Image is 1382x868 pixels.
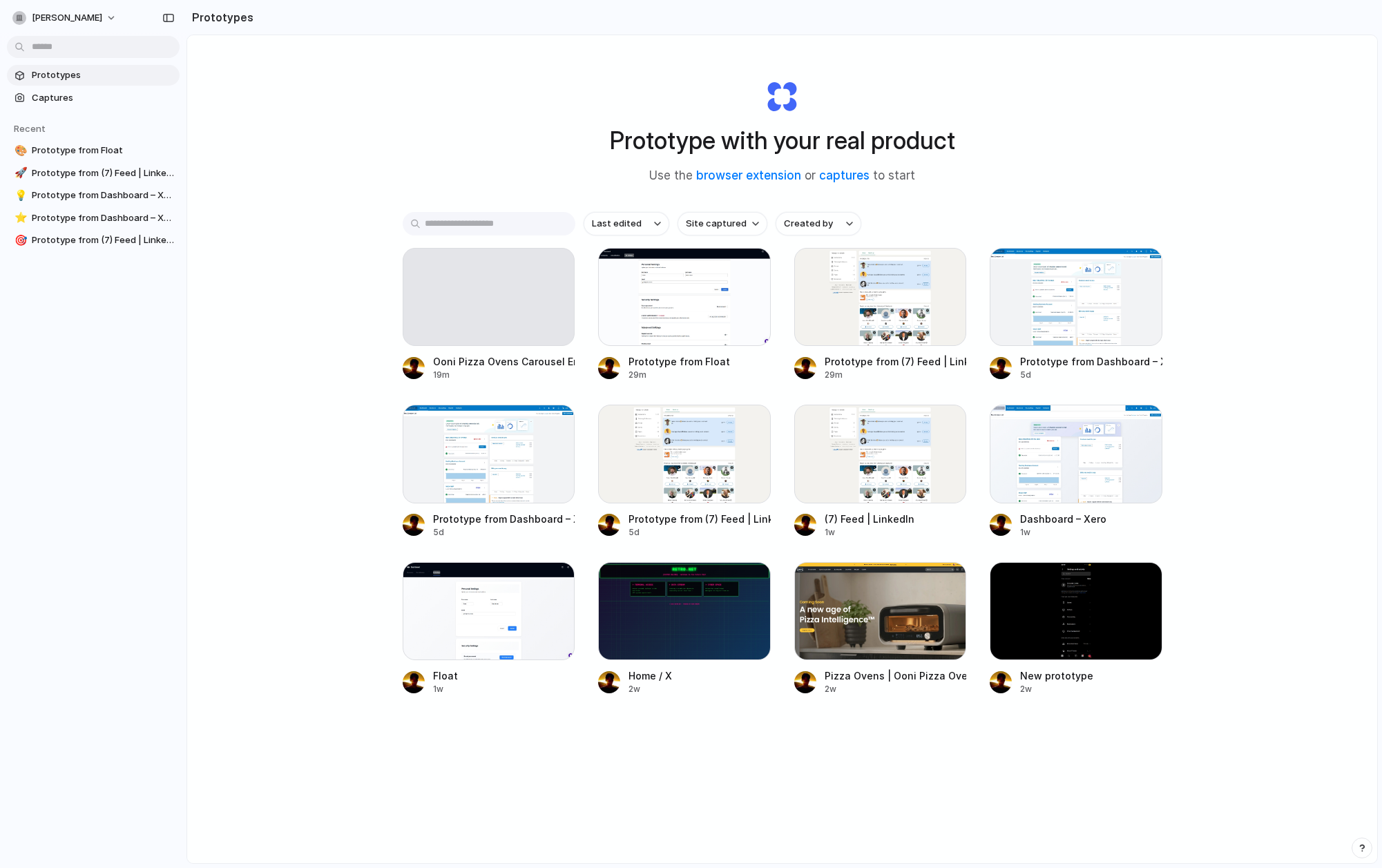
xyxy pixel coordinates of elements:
[403,562,575,695] a: FloatFloat1w
[649,167,915,185] span: Use the or to start
[7,230,180,251] a: 🎯Prototype from (7) Feed | LinkedIn
[825,526,914,539] div: 1w
[825,369,967,381] div: 29m
[628,354,730,369] div: Prototype from Float
[433,668,458,683] div: Float
[12,189,26,202] button: 💡
[1020,683,1093,695] div: 2w
[686,217,747,231] span: Site captured
[7,65,180,86] a: Prototypes
[7,7,124,29] button: [PERSON_NAME]
[1020,354,1162,369] div: Prototype from Dashboard – Xero
[628,683,672,695] div: 2w
[14,123,46,134] span: Recent
[433,683,458,695] div: 1w
[433,354,575,369] div: Ooni Pizza Ovens Carousel Enhancement
[7,163,180,184] a: 🚀Prototype from (7) Feed | LinkedIn
[12,233,26,247] button: 🎯
[12,211,26,225] button: ⭐
[794,562,967,695] a: Pizza Ovens | Ooni Pizza Ovens — Ooni USAPizza Ovens | Ooni Pizza Ovens — Ooni [GEOGRAPHIC_DATA]2w
[186,9,253,26] h2: Prototypes
[592,217,642,231] span: Last edited
[32,91,174,105] span: Captures
[819,168,870,182] a: captures
[433,369,575,381] div: 19m
[7,88,180,108] a: Captures
[15,143,24,159] div: 🎨
[12,144,26,157] button: 🎨
[610,122,955,159] h1: Prototype with your real product
[776,212,861,235] button: Created by
[15,188,24,204] div: 💡
[584,212,669,235] button: Last edited
[628,668,672,683] div: Home / X
[32,211,174,225] span: Prototype from Dashboard – Xero
[628,369,730,381] div: 29m
[403,248,575,381] a: Ooni Pizza Ovens Carousel Enhancement19m
[825,668,967,683] div: Pizza Ovens | Ooni Pizza Ovens — Ooni [GEOGRAPHIC_DATA]
[32,68,174,82] span: Prototypes
[784,217,833,231] span: Created by
[598,248,771,381] a: Prototype from FloatPrototype from Float29m
[32,144,174,157] span: Prototype from Float
[15,210,24,226] div: ⭐
[678,212,767,235] button: Site captured
[990,405,1162,538] a: Dashboard – XeroDashboard – Xero1w
[403,405,575,538] a: Prototype from Dashboard – XeroPrototype from Dashboard – Xero5d
[990,248,1162,381] a: Prototype from Dashboard – XeroPrototype from Dashboard – Xero5d
[794,248,967,381] a: Prototype from (7) Feed | LinkedInPrototype from (7) Feed | LinkedIn29m
[433,526,575,539] div: 5d
[32,166,174,180] span: Prototype from (7) Feed | LinkedIn
[15,233,24,249] div: 🎯
[628,526,771,539] div: 5d
[7,185,180,206] a: 💡Prototype from Dashboard – Xero
[825,512,914,526] div: (7) Feed | LinkedIn
[794,405,967,538] a: (7) Feed | LinkedIn(7) Feed | LinkedIn1w
[628,512,771,526] div: Prototype from (7) Feed | LinkedIn
[598,405,771,538] a: Prototype from (7) Feed | LinkedInPrototype from (7) Feed | LinkedIn5d
[15,165,24,181] div: 🚀
[7,208,180,229] a: ⭐Prototype from Dashboard – Xero
[7,140,180,161] a: 🎨Prototype from Float
[12,166,26,180] button: 🚀
[1020,512,1106,526] div: Dashboard – Xero
[825,354,967,369] div: Prototype from (7) Feed | LinkedIn
[1020,668,1093,683] div: New prototype
[32,11,102,25] span: [PERSON_NAME]
[32,233,174,247] span: Prototype from (7) Feed | LinkedIn
[696,168,801,182] a: browser extension
[598,562,771,695] a: Home / XHome / X2w
[433,512,575,526] div: Prototype from Dashboard – Xero
[990,562,1162,695] a: New prototypeNew prototype2w
[825,683,967,695] div: 2w
[32,189,174,202] span: Prototype from Dashboard – Xero
[1020,526,1106,539] div: 1w
[1020,369,1162,381] div: 5d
